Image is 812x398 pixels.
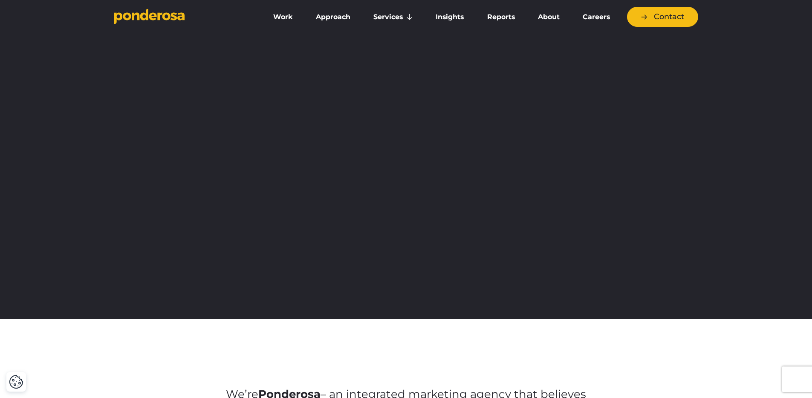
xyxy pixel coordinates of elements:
[477,8,525,26] a: Reports
[114,9,251,26] a: Go to homepage
[573,8,620,26] a: Careers
[263,8,303,26] a: Work
[426,8,474,26] a: Insights
[528,8,569,26] a: About
[364,8,422,26] a: Services
[9,375,23,389] button: Cookie Settings
[9,375,23,389] img: Revisit consent button
[306,8,360,26] a: Approach
[627,7,698,27] a: Contact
